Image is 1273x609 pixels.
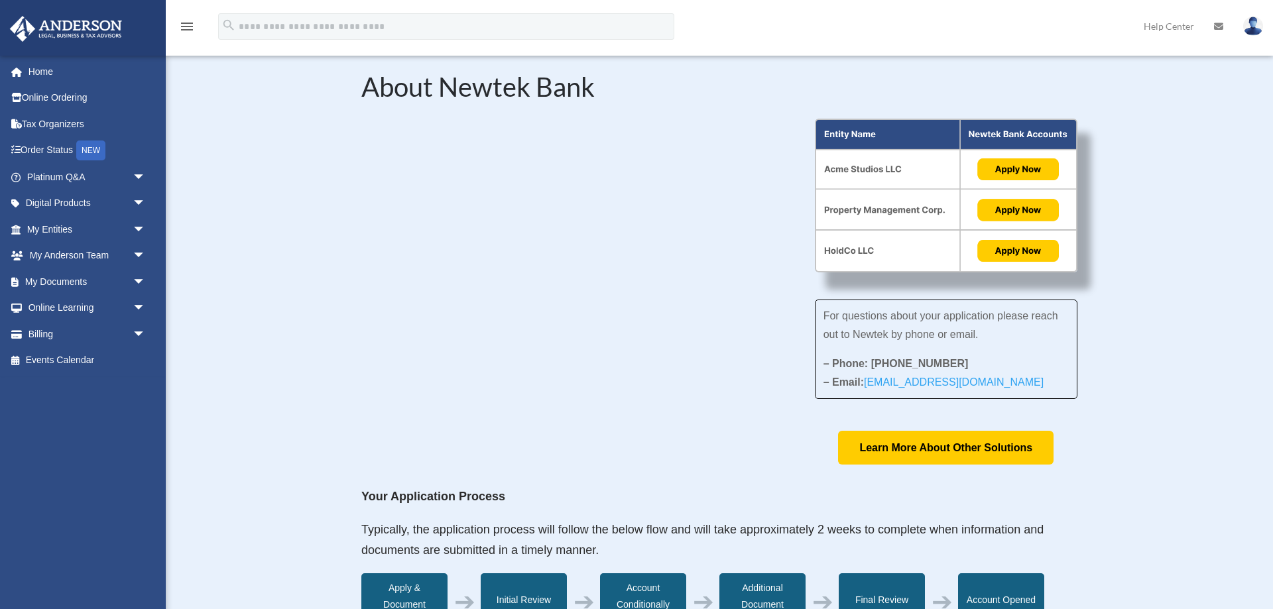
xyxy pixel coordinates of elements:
a: Digital Productsarrow_drop_down [9,190,166,217]
a: Learn More About Other Solutions [838,431,1054,465]
span: arrow_drop_down [133,190,159,217]
i: menu [179,19,195,34]
strong: – Email: [823,376,1044,388]
strong: Your Application Process [361,490,505,503]
a: Home [9,58,166,85]
div: NEW [76,140,105,160]
span: arrow_drop_down [133,295,159,322]
span: arrow_drop_down [133,243,159,270]
a: Online Learningarrow_drop_down [9,295,166,321]
img: Anderson Advisors Platinum Portal [6,16,126,42]
i: search [221,18,236,32]
span: For questions about your application please reach out to Newtek by phone or email. [823,310,1058,340]
a: menu [179,23,195,34]
img: User Pic [1243,17,1263,36]
a: Billingarrow_drop_down [9,321,166,347]
span: arrow_drop_down [133,268,159,296]
iframe: NewtekOne and Newtek Bank's Partnership with Anderson Advisors [361,119,775,351]
a: [EMAIL_ADDRESS][DOMAIN_NAME] [864,376,1044,394]
strong: – Phone: [PHONE_NUMBER] [823,358,969,369]
span: arrow_drop_down [133,321,159,348]
span: Typically, the application process will follow the below flow and will take approximately 2 weeks... [361,523,1044,557]
a: My Entitiesarrow_drop_down [9,216,166,243]
a: Online Ordering [9,85,166,111]
a: My Documentsarrow_drop_down [9,268,166,295]
a: My Anderson Teamarrow_drop_down [9,243,166,269]
a: Events Calendar [9,347,166,374]
span: arrow_drop_down [133,164,159,191]
a: Platinum Q&Aarrow_drop_down [9,164,166,190]
a: Tax Organizers [9,111,166,137]
span: arrow_drop_down [133,216,159,243]
img: About Partnership Graphic (3) [815,119,1077,272]
a: Order StatusNEW [9,137,166,164]
h2: About Newtek Bank [361,74,1077,107]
